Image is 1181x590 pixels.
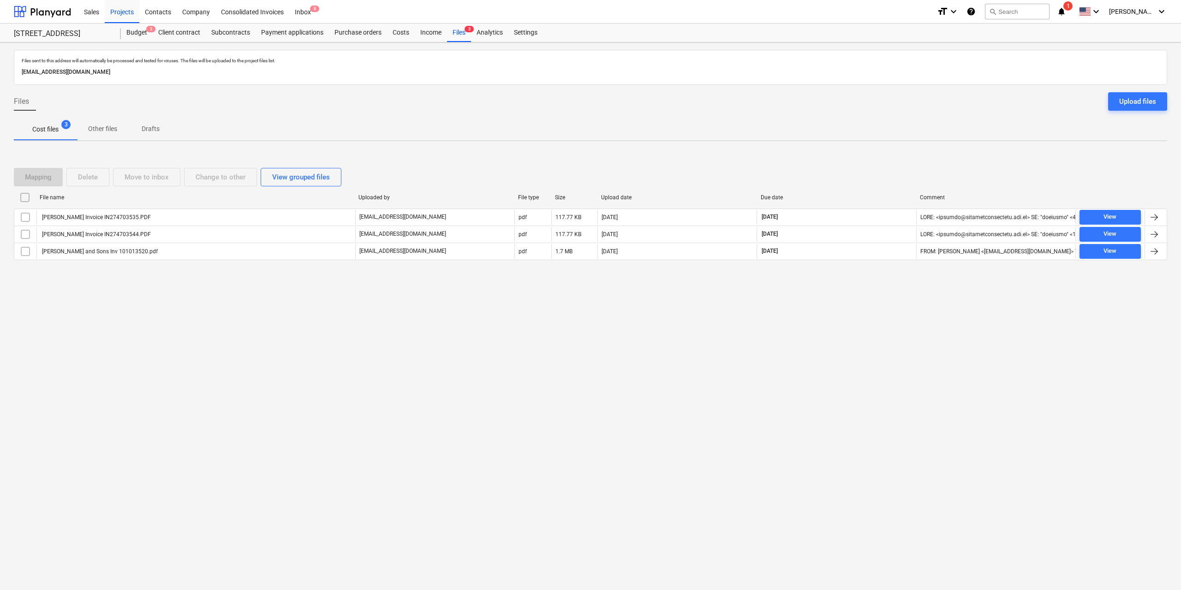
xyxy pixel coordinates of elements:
div: Comment [920,194,1072,201]
div: Budget [121,24,153,42]
div: View grouped files [272,171,330,183]
a: Client contract [153,24,206,42]
span: 3 [61,120,71,129]
p: [EMAIL_ADDRESS][DOMAIN_NAME] [22,67,1159,77]
i: keyboard_arrow_down [1091,6,1102,17]
button: Search [985,4,1050,19]
a: Settings [508,24,543,42]
div: Upload files [1119,95,1156,107]
div: Size [555,194,594,201]
p: [EMAIL_ADDRESS][DOMAIN_NAME] [359,247,446,255]
div: [DATE] [602,214,618,221]
div: 117.77 KB [555,214,581,221]
span: [DATE] [761,230,779,238]
div: View [1103,246,1116,256]
a: Subcontracts [206,24,256,42]
div: [PERSON_NAME] Invoice IN274703535.PDF [41,214,151,221]
div: File name [40,194,351,201]
button: View [1080,244,1141,259]
span: [DATE] [761,247,779,255]
div: Due date [761,194,913,201]
a: Payment applications [256,24,329,42]
div: [PERSON_NAME] and Sons Inv 101013520.pdf [41,248,158,255]
button: View grouped files [261,168,341,186]
div: Upload date [601,194,753,201]
p: Files sent to this address will automatically be processed and tested for viruses. The files will... [22,58,1159,64]
i: notifications [1057,6,1066,17]
button: View [1080,210,1141,225]
div: [DATE] [602,231,618,238]
div: View [1103,229,1116,239]
div: [STREET_ADDRESS] [14,29,110,39]
i: format_size [937,6,948,17]
p: Other files [88,124,117,134]
p: [EMAIL_ADDRESS][DOMAIN_NAME] [359,230,446,238]
a: Income [415,24,447,42]
div: Files [447,24,471,42]
i: Knowledge base [966,6,976,17]
p: Drafts [139,124,161,134]
div: Uploaded by [358,194,511,201]
a: Analytics [471,24,508,42]
div: pdf [519,231,527,238]
div: pdf [519,248,527,255]
span: Files [14,96,29,107]
iframe: Chat Widget [1135,546,1181,590]
span: 3 [146,26,155,32]
div: View [1103,212,1116,222]
div: File type [518,194,548,201]
span: [PERSON_NAME] [1109,8,1155,15]
a: Costs [387,24,415,42]
div: pdf [519,214,527,221]
span: 8 [310,6,319,12]
i: keyboard_arrow_down [1156,6,1167,17]
p: Cost files [32,125,59,134]
div: [DATE] [602,248,618,255]
p: [EMAIL_ADDRESS][DOMAIN_NAME] [359,213,446,221]
span: 3 [465,26,474,32]
div: 117.77 KB [555,231,581,238]
span: 1 [1063,1,1073,11]
a: Budget3 [121,24,153,42]
div: [PERSON_NAME] Invoice IN274703544.PDF [41,231,151,238]
i: keyboard_arrow_down [948,6,959,17]
div: 1.7 MB [555,248,573,255]
span: search [989,8,996,15]
button: View [1080,227,1141,242]
span: [DATE] [761,213,779,221]
a: Purchase orders [329,24,387,42]
a: Files3 [447,24,471,42]
button: Upload files [1108,92,1167,111]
